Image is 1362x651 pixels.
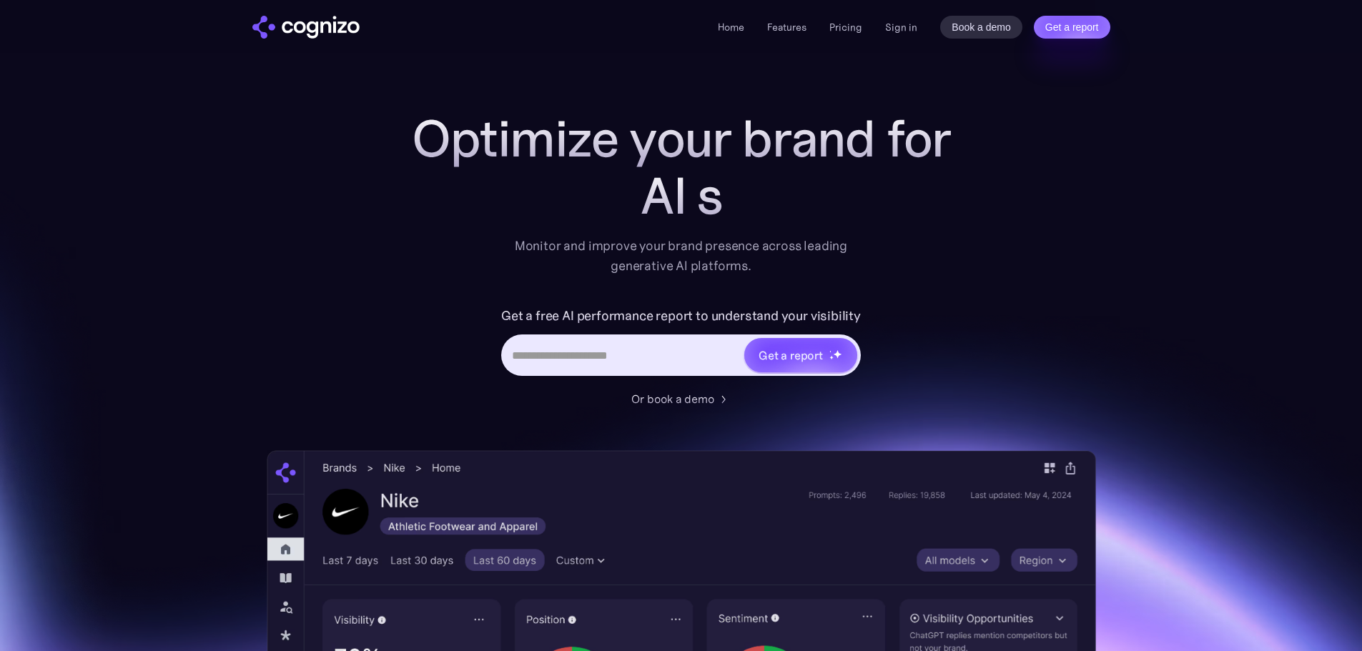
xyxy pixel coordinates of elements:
a: Get a reportstarstarstar [743,337,859,374]
img: star [829,355,834,360]
a: Get a report [1034,16,1110,39]
a: Home [718,21,744,34]
h1: Optimize your brand for [395,110,967,167]
a: Features [767,21,806,34]
div: Get a report [759,347,823,364]
a: Pricing [829,21,862,34]
img: star [833,349,842,359]
img: star [829,350,831,352]
a: Sign in [885,19,917,36]
div: AI s [395,167,967,224]
img: cognizo logo [252,16,360,39]
label: Get a free AI performance report to understand your visibility [501,304,861,327]
form: Hero URL Input Form [501,304,861,383]
div: Monitor and improve your brand presence across leading generative AI platforms. [505,236,857,276]
div: Or book a demo [631,390,714,407]
a: Or book a demo [631,390,731,407]
a: Book a demo [940,16,1022,39]
a: home [252,16,360,39]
